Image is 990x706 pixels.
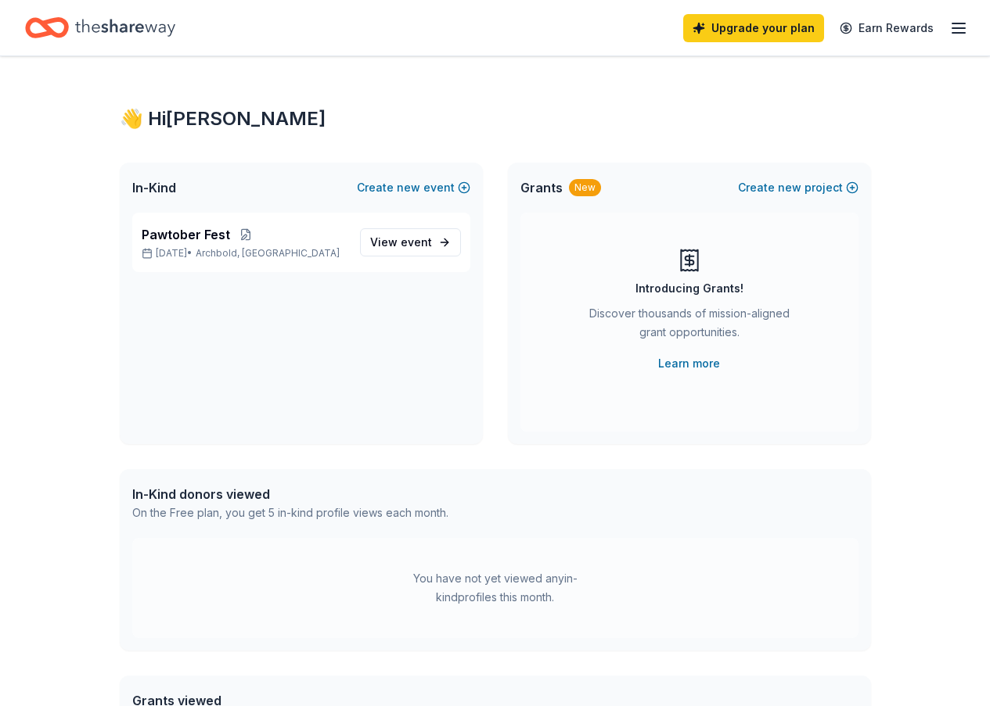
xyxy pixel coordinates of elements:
[120,106,871,131] div: 👋 Hi [PERSON_NAME]
[738,178,859,197] button: Createnewproject
[357,178,470,197] button: Createnewevent
[658,354,720,373] a: Learn more
[360,228,461,256] a: View event
[132,178,176,197] span: In-Kind
[132,485,448,504] div: In-Kind donors viewed
[830,14,943,42] a: Earn Rewards
[196,247,340,260] span: Archbold, [GEOGRAPHIC_DATA]
[520,178,563,197] span: Grants
[583,304,796,348] div: Discover thousands of mission-aligned grant opportunities.
[397,178,420,197] span: new
[398,569,593,607] div: You have not yet viewed any in-kind profiles this month.
[635,279,743,298] div: Introducing Grants!
[569,179,601,196] div: New
[25,9,175,46] a: Home
[778,178,801,197] span: new
[683,14,824,42] a: Upgrade your plan
[401,235,432,249] span: event
[132,504,448,522] div: On the Free plan, you get 5 in-kind profile views each month.
[370,233,432,252] span: View
[142,247,347,260] p: [DATE] •
[142,225,230,244] span: Pawtober Fest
